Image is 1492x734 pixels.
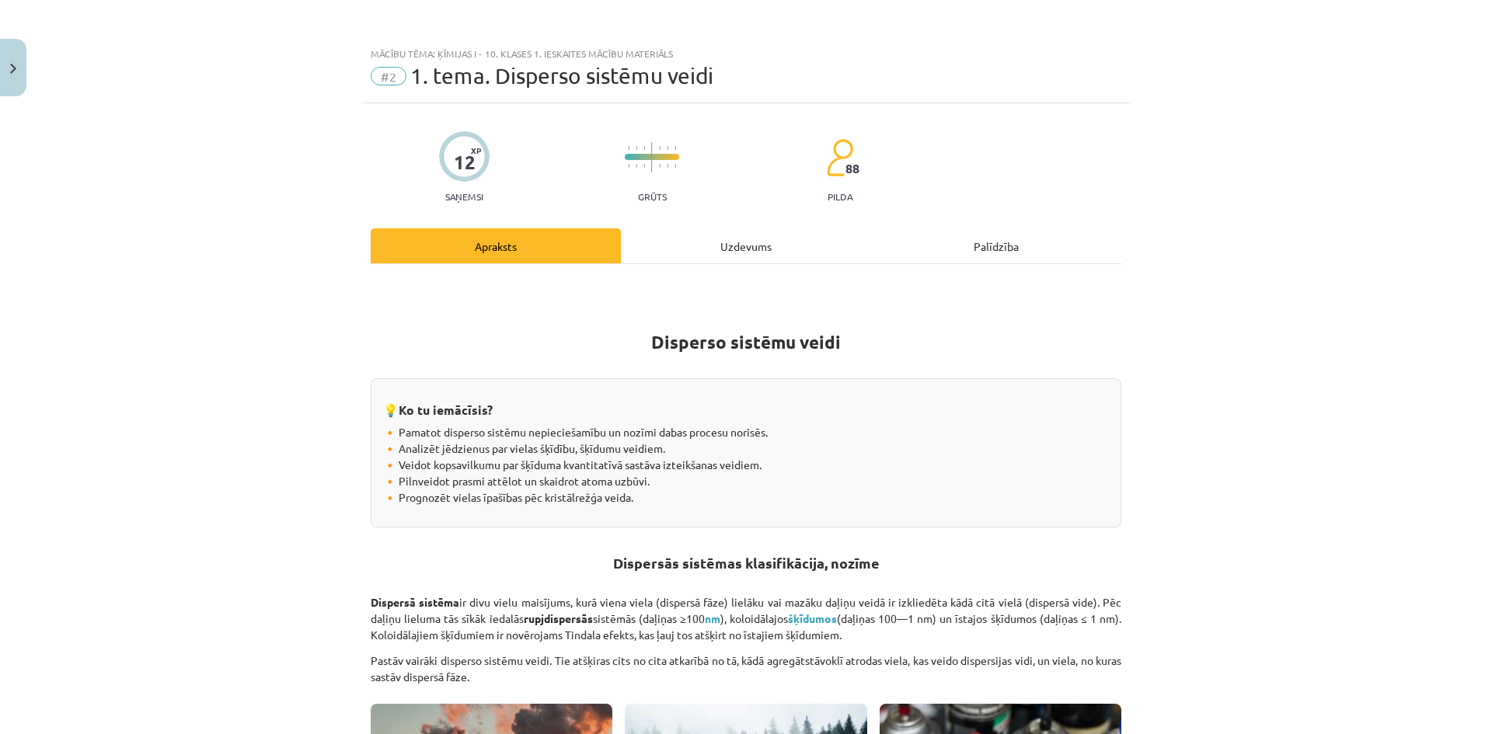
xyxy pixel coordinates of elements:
[636,146,637,150] img: icon-short-line-57e1e144782c952c97e751825c79c345078a6d821885a25fce030b3d8c18986b.svg
[643,164,645,168] img: icon-short-line-57e1e144782c952c97e751825c79c345078a6d821885a25fce030b3d8c18986b.svg
[371,594,1121,643] p: ir divu vielu maisījums, kurā viena viela (dispersā fāze) lielāku vai mazāku daļiņu veidā ir izkl...
[675,146,676,150] img: icon-short-line-57e1e144782c952c97e751825c79c345078a6d821885a25fce030b3d8c18986b.svg
[638,191,667,202] p: Grūts
[667,146,668,150] img: icon-short-line-57e1e144782c952c97e751825c79c345078a6d821885a25fce030b3d8c18986b.svg
[651,142,653,172] img: icon-long-line-d9ea69661e0d244f92f715978eff75569469978d946b2353a9bb055b3ed8787d.svg
[659,164,661,168] img: icon-short-line-57e1e144782c952c97e751825c79c345078a6d821885a25fce030b3d8c18986b.svg
[410,63,713,89] span: 1. tema. Disperso sistēmu veidi
[10,64,16,74] img: icon-close-lesson-0947bae3869378f0d4975bcd49f059093ad1ed9edebbc8119c70593378902aed.svg
[667,164,668,168] img: icon-short-line-57e1e144782c952c97e751825c79c345078a6d821885a25fce030b3d8c18986b.svg
[675,164,676,168] img: icon-short-line-57e1e144782c952c97e751825c79c345078a6d821885a25fce030b3d8c18986b.svg
[826,138,853,177] img: students-c634bb4e5e11cddfef0936a35e636f08e4e9abd3cc4e673bd6f9a4125e45ecb1.svg
[524,611,593,625] strong: rupjdispersās
[845,162,859,176] span: 88
[454,151,476,173] div: 12
[613,554,880,572] strong: Dispersās sistēmas klasifikācija, nozīme
[371,595,459,609] strong: Dispersā sistēma
[628,164,629,168] img: icon-short-line-57e1e144782c952c97e751825c79c345078a6d821885a25fce030b3d8c18986b.svg
[828,191,852,202] p: pilda
[383,424,1109,506] p: 🔸 Pamatot disperso sistēmu nepieciešamību un nozīmi dabas procesu norisēs. 🔸 Analizēt jēdzienus p...
[788,611,837,625] span: šķīdumos
[651,331,841,353] strong: Disperso sistēmu veidi
[659,146,661,150] img: icon-short-line-57e1e144782c952c97e751825c79c345078a6d821885a25fce030b3d8c18986b.svg
[371,67,406,85] span: #2
[705,611,720,625] strong: nm
[371,228,621,263] div: Apraksts
[439,191,490,202] p: Saņemsi
[628,146,629,150] img: icon-short-line-57e1e144782c952c97e751825c79c345078a6d821885a25fce030b3d8c18986b.svg
[636,164,637,168] img: icon-short-line-57e1e144782c952c97e751825c79c345078a6d821885a25fce030b3d8c18986b.svg
[399,402,493,418] strong: Ko tu iemācīsis?
[371,652,1121,685] p: Pastāv vairāki disperso sistēmu veidi. Tie atšķiras cits no cita atkarībā no tā, kādā agregātstāv...
[871,228,1121,263] div: Palīdzība
[383,391,1109,419] h3: 💡
[621,228,871,263] div: Uzdevums
[643,146,645,150] img: icon-short-line-57e1e144782c952c97e751825c79c345078a6d821885a25fce030b3d8c18986b.svg
[371,48,1121,59] div: Mācību tēma: Ķīmijas i - 10. klases 1. ieskaites mācību materiāls
[471,146,481,155] span: XP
